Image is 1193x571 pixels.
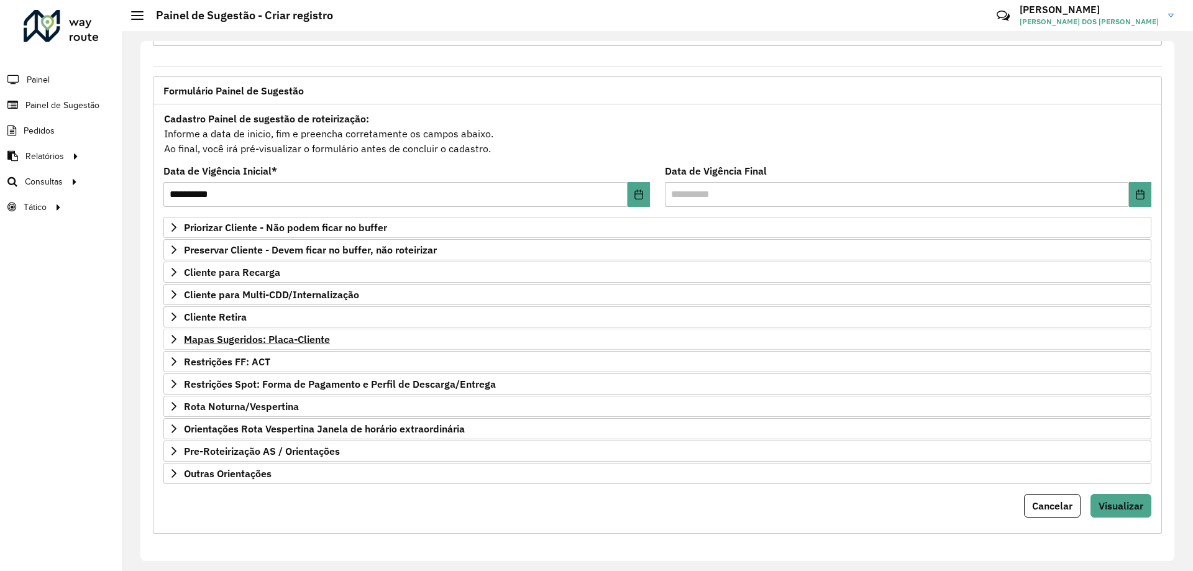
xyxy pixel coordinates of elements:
[163,373,1151,395] a: Restrições Spot: Forma de Pagamento e Perfil de Descarga/Entrega
[163,239,1151,260] a: Preservar Cliente - Devem ficar no buffer, não roteirizar
[163,262,1151,283] a: Cliente para Recarga
[184,446,340,456] span: Pre-Roteirização AS / Orientações
[163,463,1151,484] a: Outras Orientações
[25,150,64,163] span: Relatórios
[27,73,50,86] span: Painel
[163,284,1151,305] a: Cliente para Multi-CDD/Internalização
[24,124,55,137] span: Pedidos
[163,163,277,178] label: Data de Vigência Inicial
[163,306,1151,327] a: Cliente Retira
[184,267,280,277] span: Cliente para Recarga
[184,222,387,232] span: Priorizar Cliente - Não podem ficar no buffer
[163,441,1151,462] a: Pre-Roteirização AS / Orientações
[163,329,1151,350] a: Mapas Sugeridos: Placa-Cliente
[990,2,1017,29] a: Contato Rápido
[184,468,272,478] span: Outras Orientações
[1024,494,1081,518] button: Cancelar
[1090,494,1151,518] button: Visualizar
[184,424,465,434] span: Orientações Rota Vespertina Janela de horário extraordinária
[1020,16,1159,27] span: [PERSON_NAME] DOS [PERSON_NAME]
[184,357,270,367] span: Restrições FF: ACT
[1020,4,1159,16] h3: [PERSON_NAME]
[163,111,1151,157] div: Informe a data de inicio, fim e preencha corretamente os campos abaixo. Ao final, você irá pré-vi...
[1129,182,1151,207] button: Choose Date
[163,396,1151,417] a: Rota Noturna/Vespertina
[163,86,304,96] span: Formulário Painel de Sugestão
[184,245,437,255] span: Preservar Cliente - Devem ficar no buffer, não roteirizar
[163,217,1151,238] a: Priorizar Cliente - Não podem ficar no buffer
[184,312,247,322] span: Cliente Retira
[163,418,1151,439] a: Orientações Rota Vespertina Janela de horário extraordinária
[24,201,47,214] span: Tático
[25,175,63,188] span: Consultas
[628,182,650,207] button: Choose Date
[1099,500,1143,512] span: Visualizar
[184,334,330,344] span: Mapas Sugeridos: Placa-Cliente
[184,379,496,389] span: Restrições Spot: Forma de Pagamento e Perfil de Descarga/Entrega
[1032,500,1072,512] span: Cancelar
[164,112,369,125] strong: Cadastro Painel de sugestão de roteirização:
[665,163,767,178] label: Data de Vigência Final
[25,99,99,112] span: Painel de Sugestão
[184,290,359,299] span: Cliente para Multi-CDD/Internalização
[163,351,1151,372] a: Restrições FF: ACT
[144,9,333,22] h2: Painel de Sugestão - Criar registro
[184,401,299,411] span: Rota Noturna/Vespertina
